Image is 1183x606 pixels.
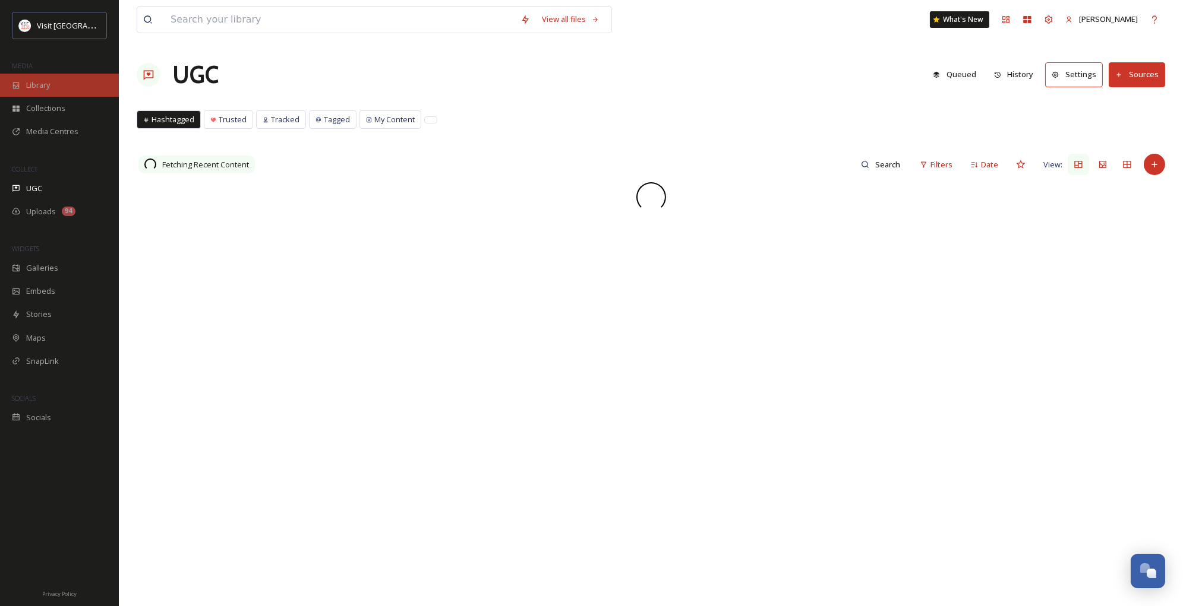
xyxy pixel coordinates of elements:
[152,114,194,125] span: Hashtagged
[26,80,50,91] span: Library
[12,164,37,173] span: COLLECT
[1045,62,1103,87] button: Settings
[219,114,247,125] span: Trusted
[26,356,59,367] span: SnapLink
[927,63,988,86] a: Queued
[26,206,56,217] span: Uploads
[930,11,989,28] a: What's New
[1131,554,1165,588] button: Open Chat
[1045,62,1109,87] a: Settings
[1043,159,1062,170] span: View:
[26,285,55,297] span: Embeds
[26,412,51,423] span: Socials
[62,207,75,216] div: 94
[12,394,36,402] span: SOCIALS
[374,114,415,125] span: My Content
[19,20,31,31] img: download%20(3).png
[927,63,982,86] button: Queued
[26,183,42,194] span: UGC
[988,63,1046,86] a: History
[26,309,52,320] span: Stories
[981,159,998,170] span: Date
[162,159,249,170] span: Fetching Recent Content
[172,57,219,93] a: UGC
[26,103,65,114] span: Collections
[324,114,350,125] span: Tagged
[1109,62,1165,87] button: Sources
[42,586,77,600] a: Privacy Policy
[1079,14,1138,24] span: [PERSON_NAME]
[165,7,515,33] input: Search your library
[26,126,78,137] span: Media Centres
[37,20,129,31] span: Visit [GEOGRAPHIC_DATA]
[930,159,952,170] span: Filters
[869,153,908,176] input: Search
[271,114,299,125] span: Tracked
[26,262,58,274] span: Galleries
[12,244,39,253] span: WIDGETS
[1059,8,1144,31] a: [PERSON_NAME]
[12,61,33,70] span: MEDIA
[42,590,77,598] span: Privacy Policy
[536,8,605,31] a: View all files
[988,63,1040,86] button: History
[26,332,46,344] span: Maps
